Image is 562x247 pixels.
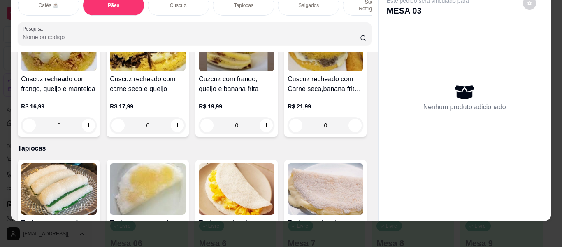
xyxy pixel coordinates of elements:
button: increase-product-quantity [171,119,184,132]
p: Tapiocas [18,143,371,153]
input: Pesquisa [23,33,360,41]
h4: Cuzcuz com frango, queijo e banana frita [199,74,274,94]
img: product-image [288,163,363,215]
h4: Tapioca recheada com ovo [199,218,274,238]
p: Tapiocas [234,2,253,9]
p: Cafés ☕ [38,2,59,9]
button: increase-product-quantity [82,119,95,132]
img: product-image [199,163,274,215]
p: R$ 21,99 [288,102,363,111]
p: Pães [108,2,119,9]
p: Cuscuz. [170,2,188,9]
p: Nenhum produto adicionado [423,102,506,112]
p: R$ 16,99 [21,102,97,111]
h4: Tapioca recheada com queijo [288,218,363,238]
h4: Tapioca com coco fresco sem lactose. [21,218,97,238]
button: decrease-product-quantity [23,119,36,132]
img: product-image [110,163,186,215]
h4: Cuscuz recheado com Carne seca,banana frita e queijo. [288,74,363,94]
p: MESA 03 [387,5,469,16]
h4: Cuscuz recheado com carne seca e queijo [110,74,186,94]
h4: Cuscuz recheado com frango, queijo e manteiga [21,74,97,94]
label: Pesquisa [23,25,46,32]
button: increase-product-quantity [260,119,273,132]
img: product-image [21,163,97,215]
button: decrease-product-quantity [111,119,125,132]
p: R$ 19,99 [199,102,274,111]
p: Salgados [298,2,319,9]
button: decrease-product-quantity [200,119,214,132]
h4: Tapioca com manteiga [110,218,186,228]
p: R$ 17,99 [110,102,186,111]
